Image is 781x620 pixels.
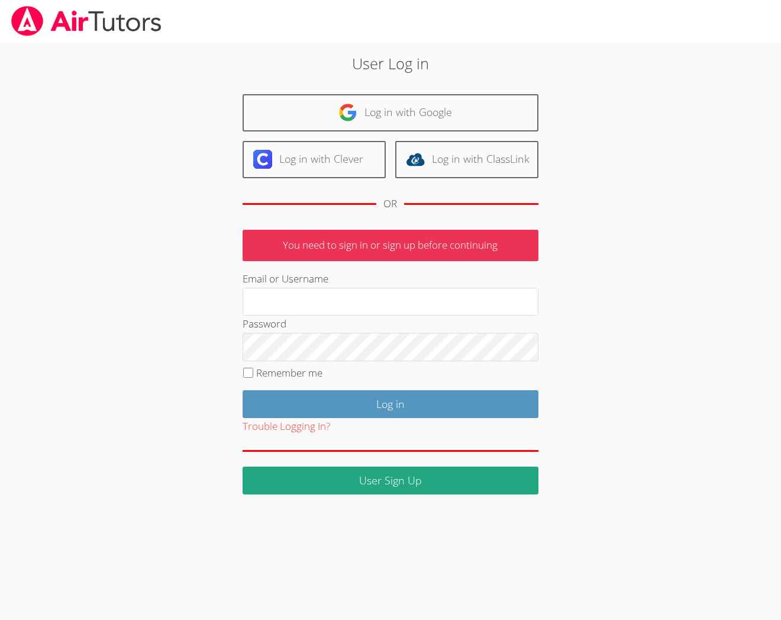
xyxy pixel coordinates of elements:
img: classlink-logo-d6bb404cc1216ec64c9a2012d9dc4662098be43eaf13dc465df04b49fa7ab582.svg [406,150,425,169]
a: Log in with Google [243,94,538,131]
img: clever-logo-6eab21bc6e7a338710f1a6ff85c0baf02591cd810cc4098c63d3a4b26e2feb20.svg [253,150,272,169]
label: Email or Username [243,272,328,285]
p: You need to sign in or sign up before continuing [243,230,538,261]
img: airtutors_banner-c4298cdbf04f3fff15de1276eac7730deb9818008684d7c2e4769d2f7ddbe033.png [10,6,163,36]
input: Log in [243,390,538,418]
a: User Sign Up [243,467,538,494]
label: Remember me [256,366,322,380]
label: Password [243,317,286,330]
img: google-logo-50288ca7cdecda66e5e0955fdab243c47b7ad437acaf1139b6f446037453330a.svg [338,103,357,122]
button: Trouble Logging In? [243,418,330,435]
a: Log in with Clever [243,141,386,178]
a: Log in with ClassLink [395,141,538,178]
h2: User Log in [180,52,602,75]
div: OR [383,195,397,213]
